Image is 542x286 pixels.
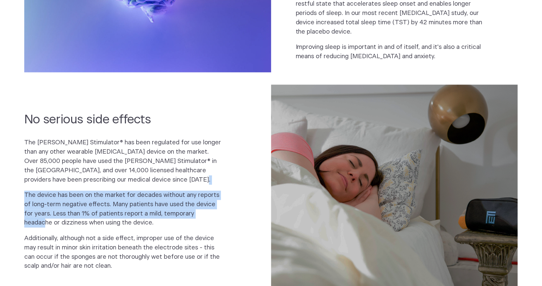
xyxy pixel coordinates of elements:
[24,191,222,228] p: The device has been on the market for decades without any reports of long-term negative effects. ...
[24,234,222,271] p: Additionally, although not a side effect, improper use of the device may result in minor skin irr...
[24,112,222,128] h2: No serious side effects
[24,138,222,185] p: The [PERSON_NAME] Stimulator® has been regulated for use longer than any other wearable [MEDICAL_...
[296,43,493,61] p: Improving sleep is important in and of itself, and it's also a critical means of reducing [MEDICA...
